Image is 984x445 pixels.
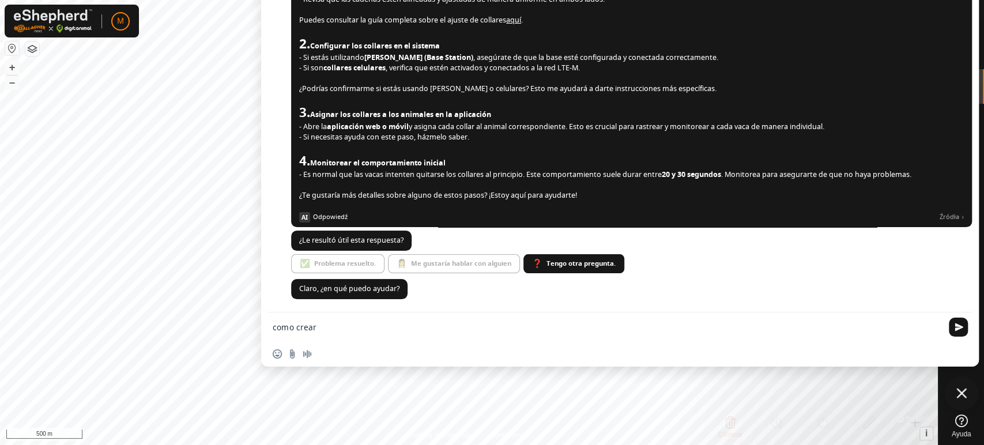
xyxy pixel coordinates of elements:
[327,122,409,131] span: aplicación web o móvil
[273,349,282,359] span: Wstaw uśmieszek
[952,431,971,438] span: Ayuda
[117,15,124,27] span: M
[299,105,491,120] span: 3.
[5,42,19,55] button: Restablecer Mapa
[310,158,446,168] span: Monitorear el comportamiento inicial
[920,427,933,440] button: i
[303,349,312,359] span: Nagrywanie wiadomości audio
[299,235,404,245] span: ¿Le resultó útil esta respuesta?
[409,430,476,440] a: Política de Privacidad
[299,284,399,293] span: Claro, ¿en qué puedo ayudar?
[14,9,92,33] img: Logo Gallagher
[288,349,297,359] span: Wyślij załącznik
[662,169,721,179] span: 20 y 30 segundos
[310,110,491,119] span: Asignar los collares a los animales en la aplicación
[299,212,310,223] span: AI
[5,61,19,74] button: +
[25,42,39,56] button: Capas del Mapa
[506,15,521,25] a: aquí
[364,52,473,62] span: [PERSON_NAME] (Base Station)
[5,76,19,89] button: –
[938,410,984,442] a: Ayuda
[310,41,440,51] span: Configurar los collares en el sistema
[313,212,935,222] span: Odpowiedź
[490,430,529,440] a: Contáctenos
[925,428,928,438] span: i
[940,212,964,222] span: Źródła
[323,63,386,73] span: collares celulares
[299,154,446,168] span: 4.
[949,318,968,337] span: Wyślij
[273,322,942,333] textarea: Napisz wiadomość...
[944,376,979,410] div: Zamknij czat
[299,37,440,51] span: 2.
